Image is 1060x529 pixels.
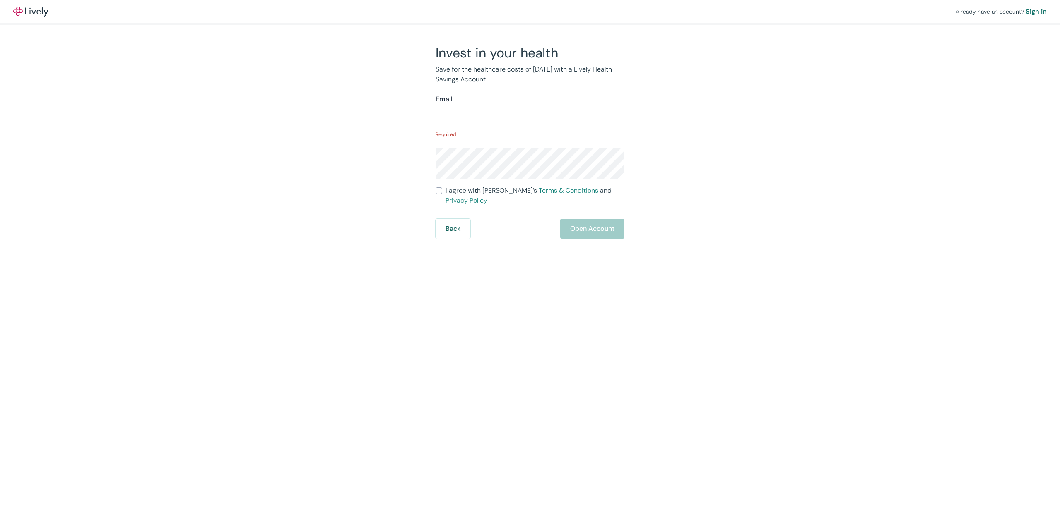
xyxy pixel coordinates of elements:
[446,186,624,206] span: I agree with [PERSON_NAME]’s and
[436,131,624,138] p: Required
[956,7,1047,17] div: Already have an account?
[539,186,598,195] a: Terms & Conditions
[436,94,453,104] label: Email
[446,196,487,205] a: Privacy Policy
[13,7,48,17] img: Lively
[436,65,624,84] p: Save for the healthcare costs of [DATE] with a Lively Health Savings Account
[13,7,48,17] a: LivelyLively
[436,219,470,239] button: Back
[1026,7,1047,17] a: Sign in
[436,45,624,61] h2: Invest in your health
